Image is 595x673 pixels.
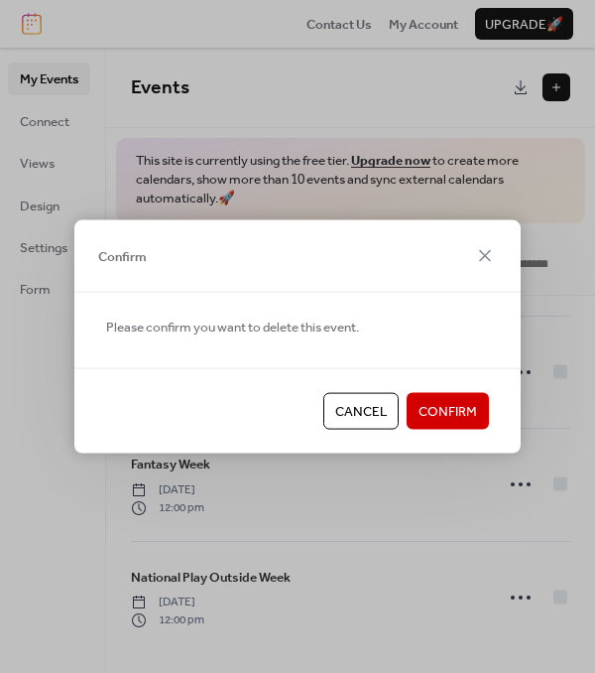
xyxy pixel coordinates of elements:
[98,246,147,266] span: Confirm
[407,393,489,429] button: Confirm
[106,318,359,337] span: Please confirm you want to delete this event.
[418,402,477,422] span: Confirm
[323,393,399,429] button: Cancel
[335,402,387,422] span: Cancel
